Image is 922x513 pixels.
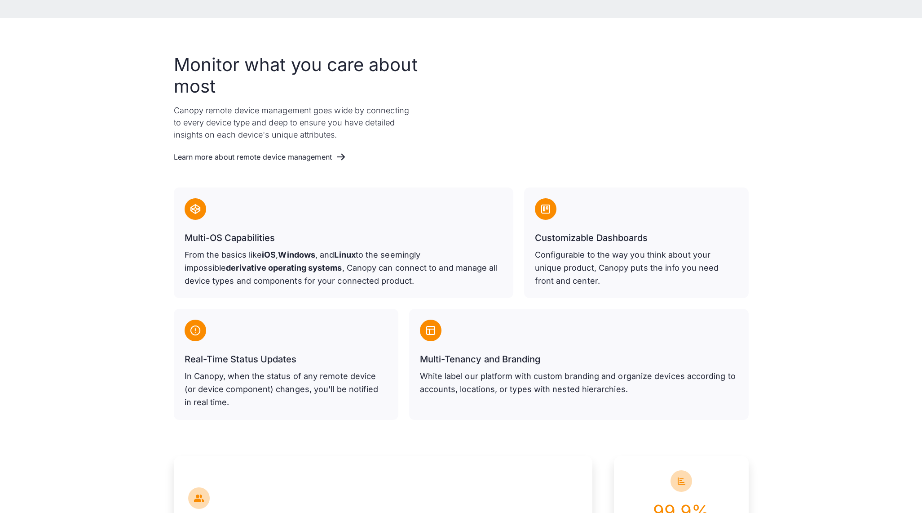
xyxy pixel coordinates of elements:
[278,250,315,259] strong: Windows
[174,153,332,161] div: Learn more about remote device management
[185,249,503,287] p: From the basics like , , and to the seemingly impossible , Canopy can connect to and manage all d...
[535,249,738,287] p: Configurable to the way you think about your unique product, Canopy puts the info you need front ...
[185,231,503,245] h3: Multi-OS Capabilities
[535,231,738,245] h3: Customizable Dashboards
[262,250,276,259] strong: iOS
[420,352,738,366] h3: Multi-Tenancy and Branding
[226,263,342,272] strong: derivative operating systems
[174,148,346,166] a: Learn more about remote device management
[174,104,418,141] p: Canopy remote device management goes wide by connecting to every device type and deep to ensure y...
[185,370,388,409] p: In Canopy, when the status of any remote device (or device component) changes, you'll be notified...
[420,370,738,396] p: White label our platform with custom branding and organize devices according to accounts, locatio...
[334,250,355,259] strong: Linux
[185,352,388,366] h3: Real-Time Status Updates
[174,54,418,97] h2: Monitor what you care about most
